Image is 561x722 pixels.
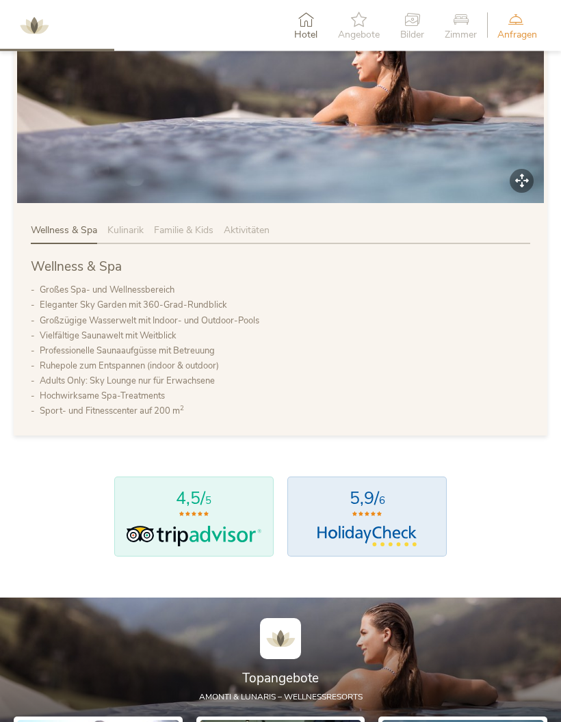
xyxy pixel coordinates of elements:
span: Kulinarik [107,224,144,237]
span: Topangebote [242,670,319,688]
span: AMONTI & LUNARIS – Wellnessresorts [199,692,363,703]
span: Zimmer [445,30,477,40]
span: Familie & Kids [154,224,213,237]
span: 6 [379,494,385,508]
span: Anfragen [497,30,537,40]
span: Aktivitäten [224,224,270,237]
li: Adults Only: Sky Lounge nur für Erwachsene [40,374,530,389]
img: Tripadvisor [125,526,263,547]
li: Sport- und Fitnesscenter auf 200 m [40,404,530,419]
span: 5,9/ [350,487,379,511]
span: Hotel [294,30,317,40]
a: 4,5/5Tripadvisor [114,477,274,557]
img: HolidayCheck [317,526,417,547]
img: AMONTI & LUNARIS Wellnessresort [260,619,301,660]
li: Ruhepole zum Entspannen (indoor & outdoor) [40,359,530,374]
span: 5 [205,494,211,508]
img: AMONTI & LUNARIS Wellnessresort [14,5,55,46]
li: Großes Spa- und Wellnessbereich [40,283,530,298]
li: Eleganter Sky Garden mit 360-Grad-Rundblick [40,298,530,313]
span: 4,5/ [176,487,205,511]
li: Vielfältige Saunawelt mit Weitblick [40,329,530,344]
span: Wellness & Spa [31,224,97,237]
span: Angebote [338,30,380,40]
a: 5,9/6HolidayCheck [287,477,447,557]
li: Großzügige Wasserwelt mit Indoor- und Outdoor-Pools [40,314,530,329]
span: Wellness & Spa [31,258,122,276]
span: Bilder [400,30,424,40]
a: AMONTI & LUNARIS Wellnessresort [14,21,55,30]
sup: 2 [180,404,184,413]
li: Hochwirksame Spa-Treatments [40,389,530,404]
li: Professionelle Saunaaufgüsse mit Betreuung [40,344,530,359]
